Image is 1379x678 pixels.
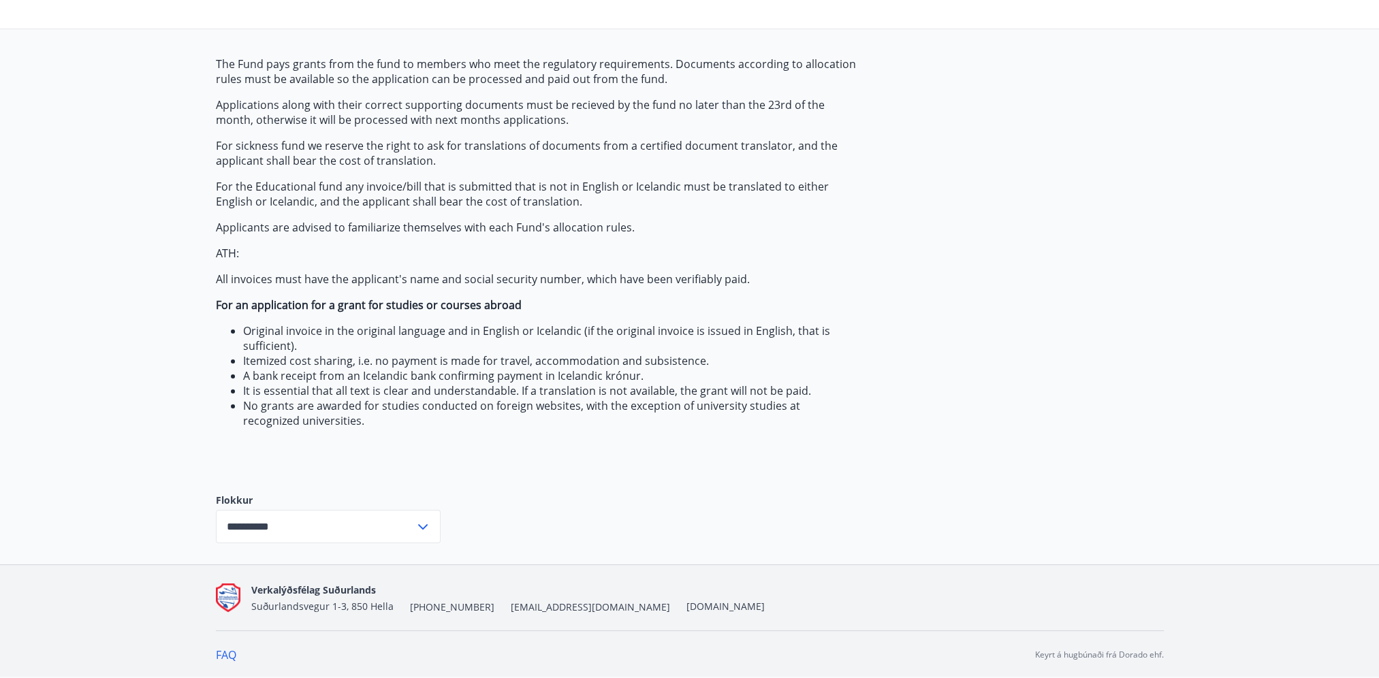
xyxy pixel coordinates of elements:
p: Applications along with their correct supporting documents must be recieved by the fund no later ... [216,97,859,127]
strong: For an application for a grant for studies or courses abroad [216,297,522,312]
img: Q9do5ZaFAFhn9lajViqaa6OIrJ2A2A46lF7VsacK.png [216,583,240,613]
a: FAQ [216,647,236,662]
span: [PHONE_NUMBER] [410,600,494,614]
p: For sickness fund we reserve the right to ask for translations of documents from a certified docu... [216,138,859,168]
li: No grants are awarded for studies conducted on foreign websites, with the exception of university... [243,398,859,428]
span: Verkalýðsfélag Suðurlands [251,583,376,596]
p: All invoices must have the applicant's name and social security number, which have been verifiabl... [216,272,859,287]
label: Flokkur [216,494,441,507]
li: Original invoice in the original language and in English or Icelandic (if the original invoice is... [243,323,859,353]
p: The Fund pays grants from the fund to members who meet the regulatory requirements. Documents acc... [216,56,859,86]
li: It is essential that all text is clear and understandable. If a translation is not available, the... [243,383,859,398]
p: Applicants are advised to familiarize themselves with each Fund's allocation rules. [216,220,859,235]
p: ATH: [216,246,859,261]
li: Itemized cost sharing, i.e. no payment is made for travel, accommodation and subsistence. [243,353,859,368]
span: [EMAIL_ADDRESS][DOMAIN_NAME] [511,600,670,614]
p: Keyrt á hugbúnaði frá Dorado ehf. [1035,649,1164,661]
a: [DOMAIN_NAME] [686,600,765,613]
p: For the Educational fund any invoice/bill that is submitted that is not in English or Icelandic m... [216,179,859,209]
span: Suðurlandsvegur 1-3, 850 Hella [251,600,394,613]
li: A bank receipt from an Icelandic bank confirming payment in Icelandic krónur. [243,368,859,383]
